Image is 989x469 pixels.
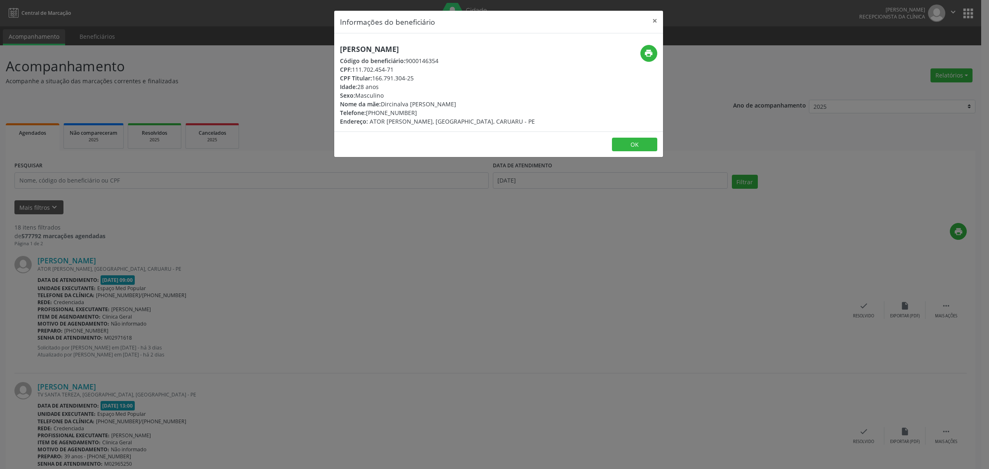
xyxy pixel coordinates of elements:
div: 28 anos [340,82,535,91]
button: OK [612,138,657,152]
span: Endereço: [340,117,368,125]
h5: [PERSON_NAME] [340,45,535,54]
span: Telefone: [340,109,366,117]
span: Código do beneficiário: [340,57,405,65]
div: 166.791.304-25 [340,74,535,82]
div: 9000146354 [340,56,535,65]
span: CPF: [340,66,352,73]
button: Close [647,11,663,31]
span: Sexo: [340,91,355,99]
span: ATOR [PERSON_NAME], [GEOGRAPHIC_DATA], CARUARU - PE [370,117,535,125]
span: Idade: [340,83,357,91]
div: Dircinalva [PERSON_NAME] [340,100,535,108]
i: print [644,49,653,58]
span: CPF Titular: [340,74,372,82]
button: print [640,45,657,62]
span: Nome da mãe: [340,100,381,108]
div: Masculino [340,91,535,100]
h5: Informações do beneficiário [340,16,435,27]
div: [PHONE_NUMBER] [340,108,535,117]
div: 111.702.454-71 [340,65,535,74]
